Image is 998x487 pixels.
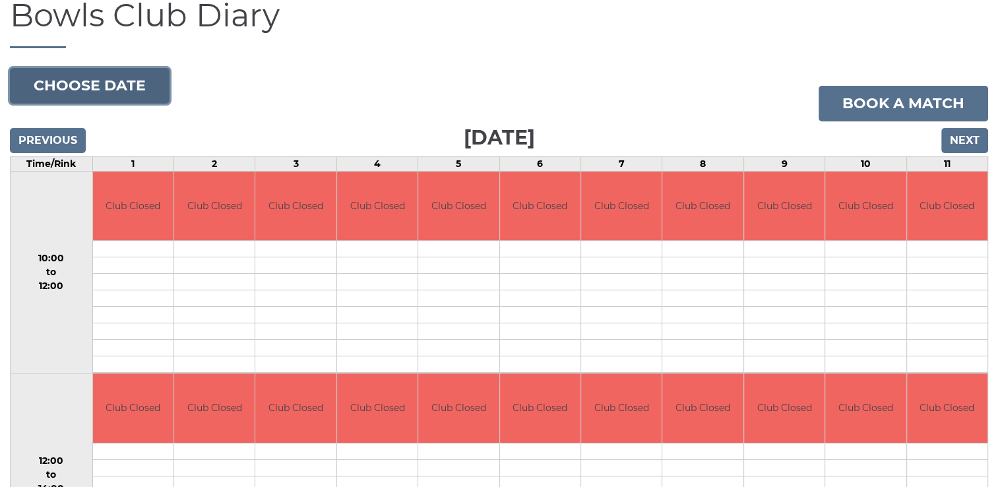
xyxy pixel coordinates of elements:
[10,128,86,153] input: Previous
[499,156,580,171] td: 6
[941,128,988,153] input: Next
[581,172,662,241] td: Club Closed
[744,373,825,443] td: Club Closed
[337,373,418,443] td: Club Closed
[418,172,499,241] td: Club Closed
[907,172,988,241] td: Club Closed
[92,156,173,171] td: 1
[174,172,255,241] td: Club Closed
[11,156,93,171] td: Time/Rink
[744,172,825,241] td: Club Closed
[662,373,743,443] td: Club Closed
[93,373,173,443] td: Club Closed
[743,156,825,171] td: 9
[337,172,418,241] td: Club Closed
[825,172,906,241] td: Club Closed
[255,172,336,241] td: Club Closed
[500,172,580,241] td: Club Closed
[662,156,743,171] td: 8
[581,373,662,443] td: Club Closed
[255,156,336,171] td: 3
[336,156,418,171] td: 4
[418,156,499,171] td: 5
[418,373,499,443] td: Club Closed
[500,373,580,443] td: Club Closed
[174,373,255,443] td: Club Closed
[907,373,988,443] td: Club Closed
[255,373,336,443] td: Club Closed
[825,156,906,171] td: 10
[580,156,662,171] td: 7
[662,172,743,241] td: Club Closed
[819,86,988,121] a: Book a match
[10,68,170,104] button: Choose date
[906,156,988,171] td: 11
[11,171,93,373] td: 10:00 to 12:00
[93,172,173,241] td: Club Closed
[825,373,906,443] td: Club Closed
[173,156,255,171] td: 2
